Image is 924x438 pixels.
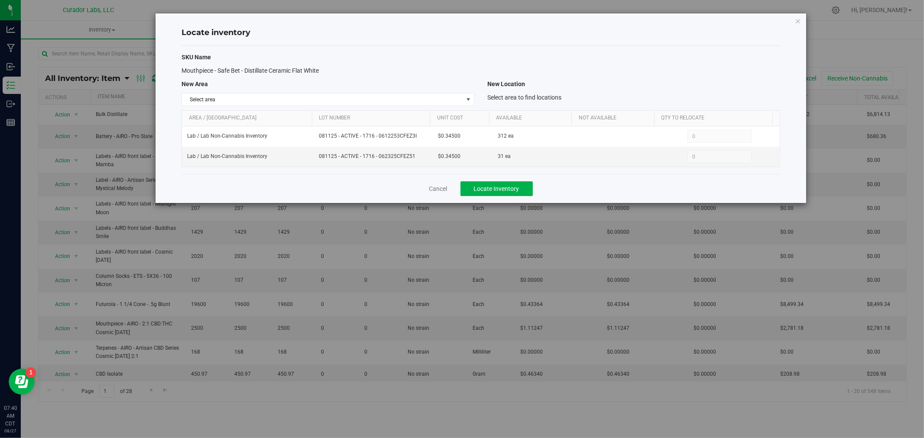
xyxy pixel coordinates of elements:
[579,115,651,122] a: Not Available
[487,94,561,101] span: Select area to find locations
[319,132,428,140] span: 081125 - ACTIVE - 1716 - 0612253CFEZ3I
[182,67,319,74] span: Mouthpiece - Safe Bet - Distillate Ceramic Flat White
[661,115,769,122] a: Qty to Relocate
[189,115,309,122] a: Area / [GEOGRAPHIC_DATA]
[498,152,511,161] span: 31 ea
[438,152,461,161] span: $0.34500
[498,132,514,140] span: 312 ea
[463,93,474,106] span: select
[182,54,211,61] span: SKU Name
[319,152,428,161] span: 081125 - ACTIVE - 1716 - 062325CFEZ51
[187,132,267,140] span: Lab / Lab Non-Cannabis Inventory
[487,81,525,87] span: New Location
[182,81,208,87] span: New Area
[182,27,780,39] h4: Locate inventory
[474,185,519,192] span: Locate Inventory
[187,152,267,161] span: Lab / Lab Non-Cannabis Inventory
[429,184,447,193] a: Cancel
[9,369,35,395] iframe: Resource center
[437,115,486,122] a: Unit Cost
[182,93,463,106] span: Select area
[460,181,533,196] button: Locate Inventory
[26,367,36,378] iframe: Resource center unread badge
[496,115,568,122] a: Available
[319,115,427,122] a: Lot Number
[438,132,461,140] span: $0.34500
